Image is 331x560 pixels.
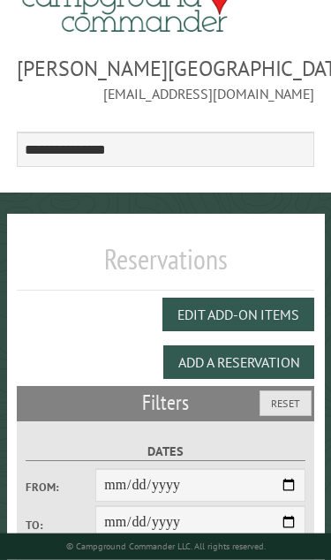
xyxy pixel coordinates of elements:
button: Reset [260,390,312,416]
span: [PERSON_NAME][GEOGRAPHIC_DATA] [EMAIL_ADDRESS][DOMAIN_NAME] [17,54,315,103]
label: Dates [26,442,305,462]
label: To: [26,517,95,534]
small: © Campground Commander LLC. All rights reserved. [66,541,266,552]
h2: Filters [17,386,315,420]
button: Edit Add-on Items [162,298,314,331]
label: From: [26,479,95,496]
button: Add a Reservation [163,345,314,379]
h1: Reservations [17,242,315,291]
